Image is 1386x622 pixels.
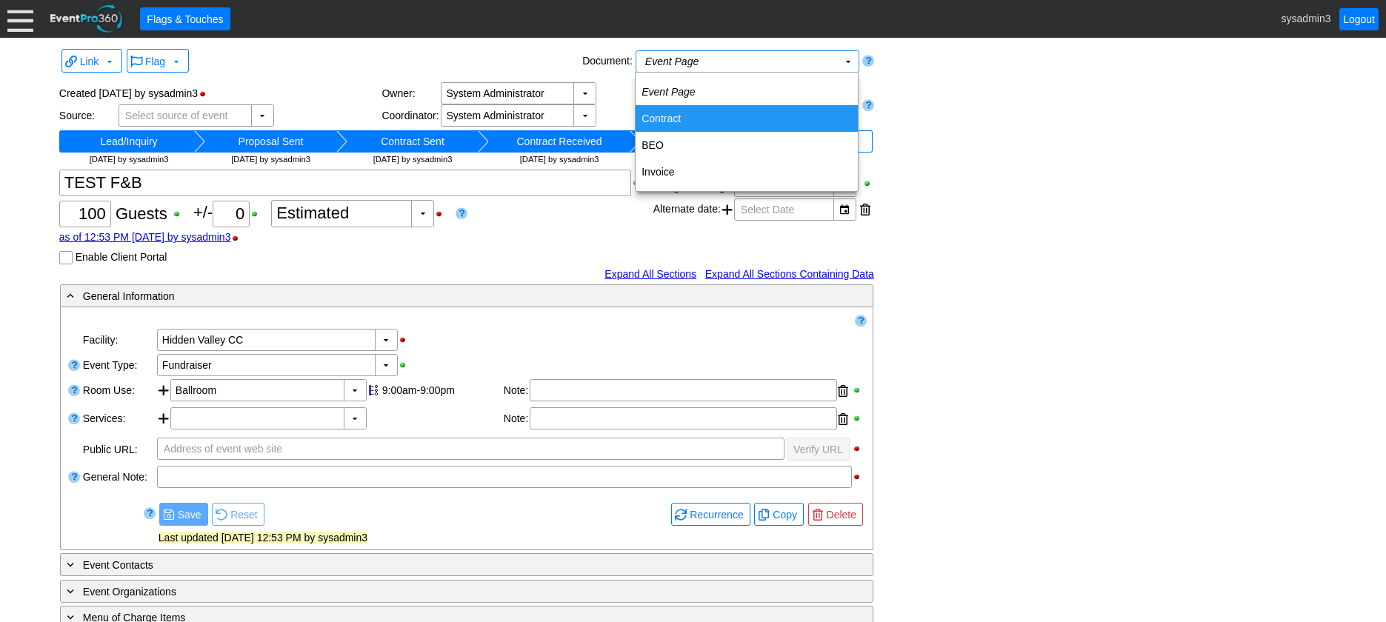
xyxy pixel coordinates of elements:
[172,209,189,219] div: Show Guest Count when printing; click to hide Guest Count when printing.
[635,72,859,192] div: dijit_form_Select_1_menu
[504,379,530,403] div: Note:
[216,506,261,522] span: Reset
[1282,12,1331,24] span: sysadmin3
[250,209,267,219] div: Show Plus/Minus Count when printing; click to hide Plus/Minus Count when printing.
[636,105,858,132] td: Contract
[642,86,695,98] i: Event Page
[76,251,167,263] label: Enable Client Portal
[604,268,696,280] a: Expand All Sections
[59,231,231,243] a: as of 12:53 PM [DATE] by sysadmin3
[838,380,848,402] div: Remove room
[205,153,336,166] td: [DATE] by sysadmin3
[636,132,858,158] td: BEO
[852,444,865,454] div: Hide Public URL when printing; click to show Public URL when printing.
[64,153,194,166] td: [DATE] by sysadmin3
[81,352,156,378] div: Event Type:
[434,209,451,219] div: Hide Guest Count Status when printing; click to show Guest Count Status when printing.
[159,532,367,544] span: Last updated [DATE] 12:53 PM by sysadmin3
[862,178,874,189] div: Show Event Date when printing; click to hide Event Date when printing.
[65,53,116,69] span: Link
[489,130,630,153] td: Change status to Contract Received
[852,413,865,424] div: Show Services when printing; click to hide Services when printing.
[230,233,247,244] div: Hide Guest Count Stamp when printing; click to show Guest Count Stamp when printing.
[130,53,182,69] span: Flag
[504,407,530,431] div: Note:
[81,464,156,489] div: General Note:
[790,442,846,457] span: Verify URL
[382,110,441,121] div: Coordinator:
[157,407,170,432] div: Add service
[790,441,846,457] span: Verify URL
[81,437,156,464] div: Public URL:
[722,198,733,221] span: Add another alternate date
[347,153,478,166] td: [DATE] by sysadmin3
[347,130,478,153] td: Change status to Contract Sent
[198,89,215,99] div: Hide Status Bar when printing; click to show Status Bar when printing.
[675,506,746,522] span: Recurrence
[193,203,271,221] span: +/-
[144,11,226,27] span: Flags & Touches
[758,506,800,522] span: Copy
[382,384,500,396] div: 9:00am-9:00pm
[770,507,800,522] span: Copy
[64,287,809,304] div: General Information
[64,556,809,573] div: Event Contacts
[144,12,226,27] span: Flags & Touches
[705,268,874,280] a: Expand All Sections Containing Data
[145,56,165,67] span: Flag
[1339,8,1379,30] a: Logout
[48,2,125,36] img: EventPro360
[83,559,153,571] span: Event Contacts
[860,198,870,221] div: Remove this date
[116,204,167,223] span: Guests
[838,408,848,430] div: Remove service
[812,506,859,522] span: Delete
[205,130,336,153] td: Change status to Proposal Sent
[7,6,33,32] div: Menu: Click or 'Crtl+M' to toggle menu open/close
[163,506,204,522] span: Save
[398,360,415,370] div: Show Event Type when printing; click to hide Event Type when printing.
[59,82,382,104] div: Created [DATE] by sysadmin3
[398,335,415,345] div: Hide Facility when printing; click to show Facility when printing.
[81,406,156,434] div: Services:
[673,174,729,193] span: [DATE],
[367,379,380,401] div: Show this item on timeline; click to toggle
[81,378,156,406] div: Room Use:
[175,507,204,522] span: Save
[81,327,156,352] div: Facility:
[852,472,865,482] div: Hide Event Note when printing; click to show Event Note when printing.
[636,78,858,105] tr: <i>Event Page</i>
[64,583,809,600] div: Event Organizations
[636,158,858,185] td: Invoice
[382,87,441,99] div: Owner:
[227,507,261,522] span: Reset
[83,290,175,302] span: General Information
[631,178,648,188] div: Show Event Title when printing; click to hide Event Title when printing.
[653,197,874,222] div: Alternate date:
[645,56,699,67] i: Event Page
[122,105,231,126] span: Select source of event
[824,507,859,522] span: Delete
[64,130,194,153] td: Change status to Lead/Inquiry
[59,110,119,121] div: Source:
[83,586,176,598] span: Event Organizations
[157,379,170,404] div: Add room
[738,199,797,220] span: Select Date
[80,56,99,67] span: Link
[489,153,630,166] td: [DATE] by sysadmin3
[579,50,636,76] div: Document:
[852,385,865,395] div: Show Room Use when printing; click to hide Room Use when printing.
[161,438,285,459] span: Address of event web site
[380,379,502,401] div: Edit start & end times
[687,507,746,522] span: Recurrence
